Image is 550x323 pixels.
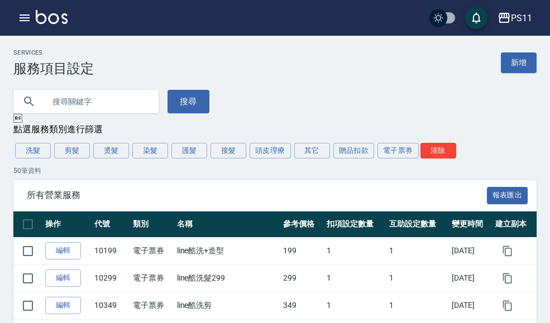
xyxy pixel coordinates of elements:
td: 1 [324,264,386,292]
td: 349 [280,292,324,319]
h3: 服務項目設定 [13,61,94,76]
td: 1 [386,264,449,292]
td: 10349 [92,292,130,319]
button: 清除 [420,143,456,158]
td: 電子票券 [130,264,174,292]
td: 1 [324,292,386,319]
th: 參考價格 [280,211,324,238]
button: save [465,7,487,29]
td: 電子票券 [130,292,174,319]
th: 類別 [130,211,174,238]
td: [DATE] [449,264,493,292]
input: 搜尋關鍵字 [45,86,150,117]
th: 建立副本 [492,211,537,238]
td: line酷洗剪 [174,292,280,319]
div: PS11 [511,11,532,25]
td: 10299 [92,264,130,292]
th: 代號 [92,211,130,238]
a: 編輯 [45,242,81,259]
td: 1 [386,237,449,264]
td: 299 [280,264,324,292]
img: Logo [36,10,68,24]
td: 1 [324,237,386,264]
td: line酷洗+造型 [174,237,280,264]
button: 護髮 [171,143,207,158]
button: 接髮 [211,143,246,158]
td: 電子票券 [130,237,174,264]
div: 點選服務類別進行篩選 [13,124,537,136]
td: 1 [386,292,449,319]
th: 變更時間 [449,211,493,238]
th: 扣項設定數量 [324,211,386,238]
button: PS11 [493,7,537,30]
td: line酷洗髮299 [174,264,280,292]
button: 電子票券 [377,143,419,158]
button: 剪髮 [54,143,90,158]
button: 洗髮 [15,143,51,158]
button: 贈品扣款 [333,143,375,158]
a: 新增 [501,52,537,73]
th: 互助設定數量 [386,211,449,238]
button: 搜尋 [168,90,209,113]
button: 其它 [294,143,330,158]
p: 50 筆資料 [13,166,537,176]
a: 編輯 [45,297,81,314]
td: 10199 [92,237,130,264]
a: 編輯 [45,269,81,287]
td: [DATE] [449,292,493,319]
button: 染髮 [132,143,168,158]
button: 報表匯出 [487,187,528,204]
td: 199 [280,237,324,264]
a: 報表匯出 [487,189,528,200]
h2: Services [13,49,94,56]
th: 名稱 [174,211,280,238]
td: [DATE] [449,237,493,264]
span: 所有營業服務 [27,190,487,201]
th: 操作 [42,211,92,238]
button: 燙髮 [93,143,129,158]
button: 頭皮理療 [250,143,291,158]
